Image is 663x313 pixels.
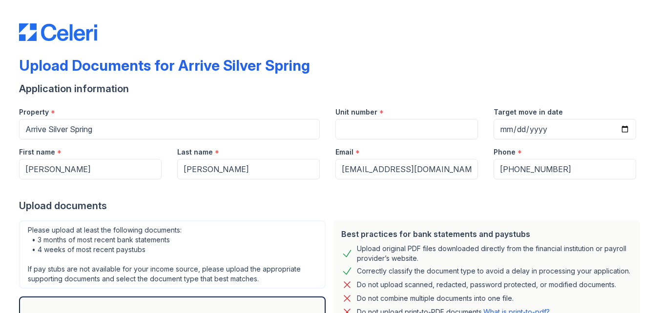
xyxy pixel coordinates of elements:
[357,244,632,263] div: Upload original PDF files downloaded directly from the financial institution or payroll provider’...
[494,107,563,117] label: Target move in date
[335,107,377,117] label: Unit number
[19,220,326,289] div: Please upload at least the following documents: • 3 months of most recent bank statements • 4 wee...
[19,82,644,96] div: Application information
[335,147,353,157] label: Email
[19,147,55,157] label: First name
[19,23,97,41] img: CE_Logo_Blue-a8612792a0a2168367f1c8372b55b34899dd931a85d93a1a3d3e32e68fde9ad4.png
[357,279,616,291] div: Do not upload scanned, redacted, password protected, or modified documents.
[357,265,630,277] div: Correctly classify the document type to avoid a delay in processing your application.
[357,293,514,304] div: Do not combine multiple documents into one file.
[177,147,213,157] label: Last name
[19,57,310,74] div: Upload Documents for Arrive Silver Spring
[19,199,644,213] div: Upload documents
[494,147,516,157] label: Phone
[341,228,632,240] div: Best practices for bank statements and paystubs
[19,107,49,117] label: Property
